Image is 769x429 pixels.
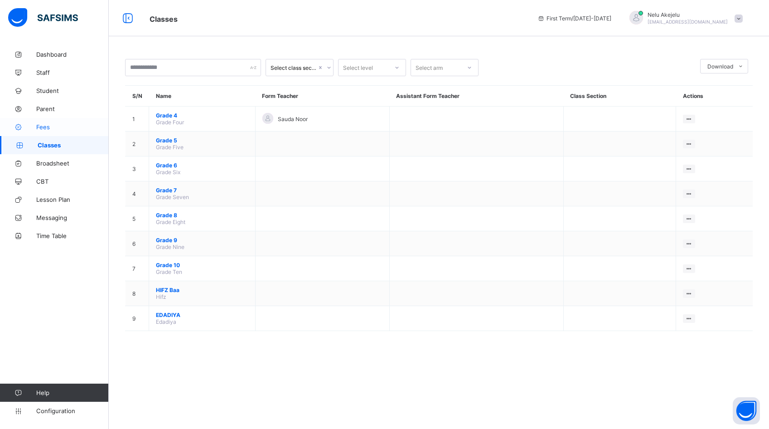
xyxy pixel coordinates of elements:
span: Grade Six [156,169,180,175]
span: Sauda Noor [278,116,308,122]
span: Grade Ten [156,268,182,275]
span: Time Table [36,232,109,239]
td: 4 [126,181,149,206]
span: Lesson Plan [36,196,109,203]
th: Form Teacher [255,86,389,107]
div: Select class section [271,64,317,71]
span: Grade Seven [156,194,189,200]
td: 9 [126,306,149,331]
span: Messaging [36,214,109,221]
span: [EMAIL_ADDRESS][DOMAIN_NAME] [648,19,728,24]
th: Name [149,86,256,107]
span: Nelu Akejelu [648,11,728,18]
span: Grade 4 [156,112,248,119]
div: Select level [343,59,373,76]
span: Hifz [156,293,166,300]
th: Assistant Form Teacher [389,86,563,107]
span: Dashboard [36,51,109,58]
td: 2 [126,132,149,156]
img: safsims [8,8,78,27]
span: Grade Nine [156,244,184,250]
span: CBT [36,178,109,185]
span: Download [707,63,733,70]
span: Grade Eight [156,219,185,225]
span: session/term information [537,15,611,22]
span: Help [36,389,108,396]
span: Grade 9 [156,237,248,244]
th: Actions [676,86,753,107]
span: Grade Five [156,144,184,151]
span: Fees [36,123,109,131]
span: Edadiya [156,318,176,325]
span: Parent [36,105,109,112]
td: 6 [126,231,149,256]
span: Grade Four [156,119,184,126]
div: NeluAkejelu [620,11,747,26]
span: Broadsheet [36,160,109,167]
td: 1 [126,107,149,132]
span: Grade 7 [156,187,248,194]
span: Grade 10 [156,262,248,268]
span: Student [36,87,109,94]
span: Grade 8 [156,212,248,219]
th: S/N [126,86,149,107]
button: Open asap [733,397,760,424]
div: Select arm [416,59,443,76]
td: 8 [126,281,149,306]
span: Grade 6 [156,162,248,169]
span: Classes [150,15,178,24]
td: 3 [126,156,149,181]
span: EDADIYA [156,312,248,318]
td: 7 [126,256,149,281]
span: Classes [38,141,109,149]
span: Grade 5 [156,137,248,144]
span: Staff [36,69,109,76]
span: Configuration [36,407,108,414]
th: Class Section [563,86,676,107]
td: 5 [126,206,149,231]
span: HIFZ Baa [156,287,248,293]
